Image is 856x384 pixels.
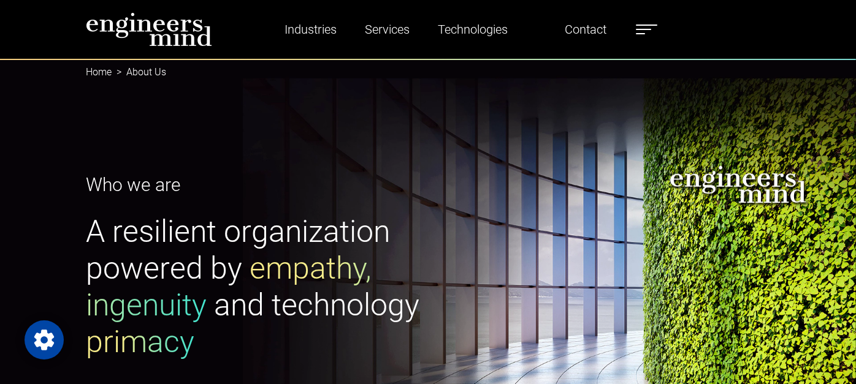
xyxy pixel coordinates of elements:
[86,12,212,47] img: logo
[86,171,421,198] p: Who we are
[280,15,342,43] a: Industries
[86,250,372,323] span: empathy, ingenuity
[86,324,194,360] span: primacy
[86,66,112,78] a: Home
[86,213,421,360] h1: A resilient organization powered by and technology
[560,15,611,43] a: Contact
[433,15,513,43] a: Technologies
[360,15,415,43] a: Services
[112,65,166,80] li: About Us
[86,59,770,86] nav: breadcrumb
